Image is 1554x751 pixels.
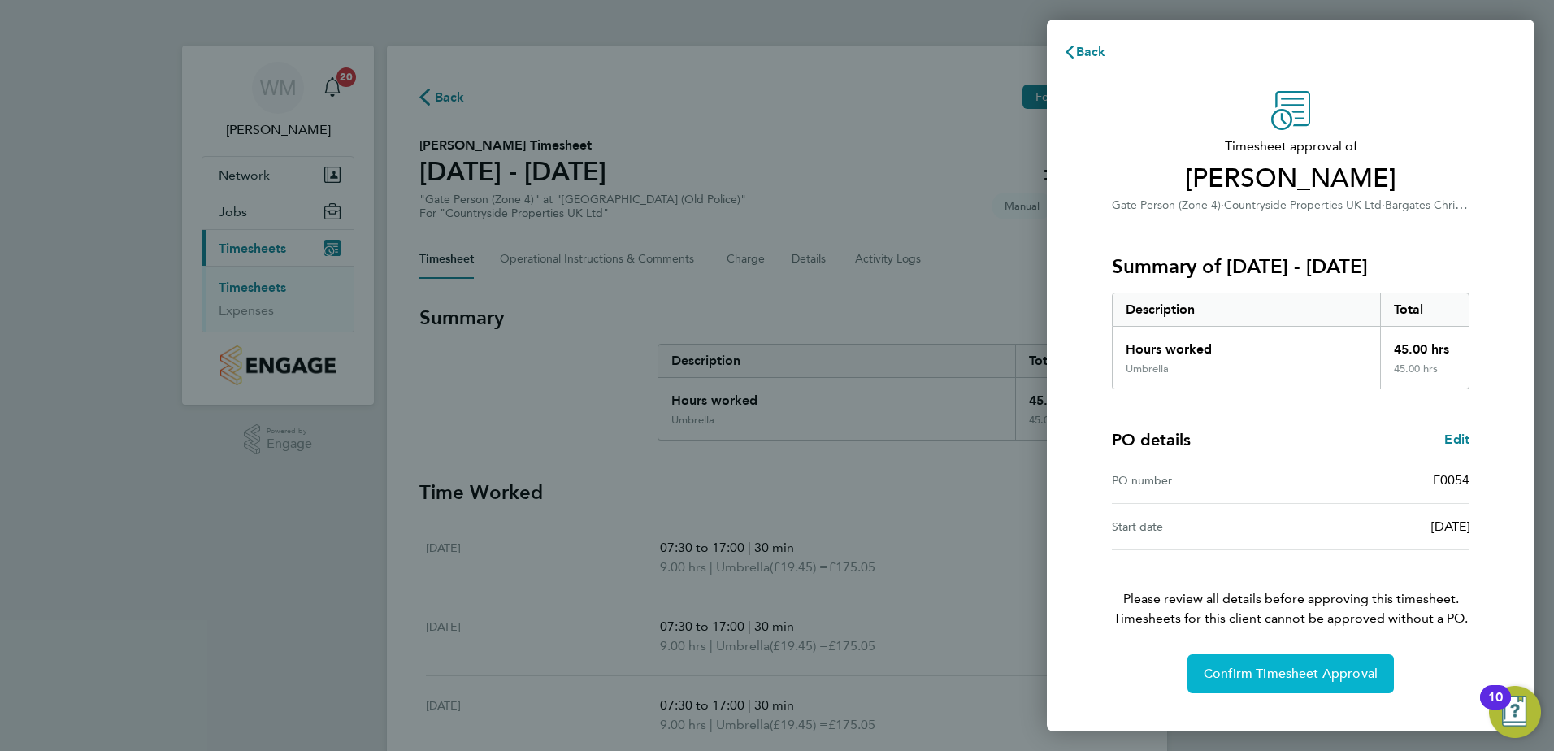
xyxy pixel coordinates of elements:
div: Umbrella [1126,362,1169,375]
span: Back [1076,44,1106,59]
span: · [1221,198,1224,212]
div: 45.00 hrs [1380,327,1469,362]
button: Back [1047,36,1122,68]
div: PO number [1112,471,1291,490]
div: Description [1113,293,1380,326]
div: 10 [1488,697,1503,718]
div: 45.00 hrs [1380,362,1469,389]
h4: PO details [1112,428,1191,451]
div: Hours worked [1113,327,1380,362]
div: [DATE] [1291,517,1469,536]
span: Edit [1444,432,1469,447]
div: Summary of 04 - 10 Aug 2025 [1112,293,1469,389]
a: Edit [1444,430,1469,449]
div: Total [1380,293,1469,326]
span: [PERSON_NAME] [1112,163,1469,195]
button: Open Resource Center, 10 new notifications [1489,686,1541,738]
span: Gate Person (Zone 4) [1112,198,1221,212]
h3: Summary of [DATE] - [DATE] [1112,254,1469,280]
span: E0054 [1433,472,1469,488]
span: Confirm Timesheet Approval [1204,666,1378,682]
span: Timesheets for this client cannot be approved without a PO. [1092,609,1489,628]
span: · [1382,198,1385,212]
p: Please review all details before approving this timesheet. [1092,550,1489,628]
span: Timesheet approval of [1112,137,1469,156]
div: Start date [1112,517,1291,536]
span: Countryside Properties UK Ltd [1224,198,1382,212]
button: Confirm Timesheet Approval [1187,654,1394,693]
